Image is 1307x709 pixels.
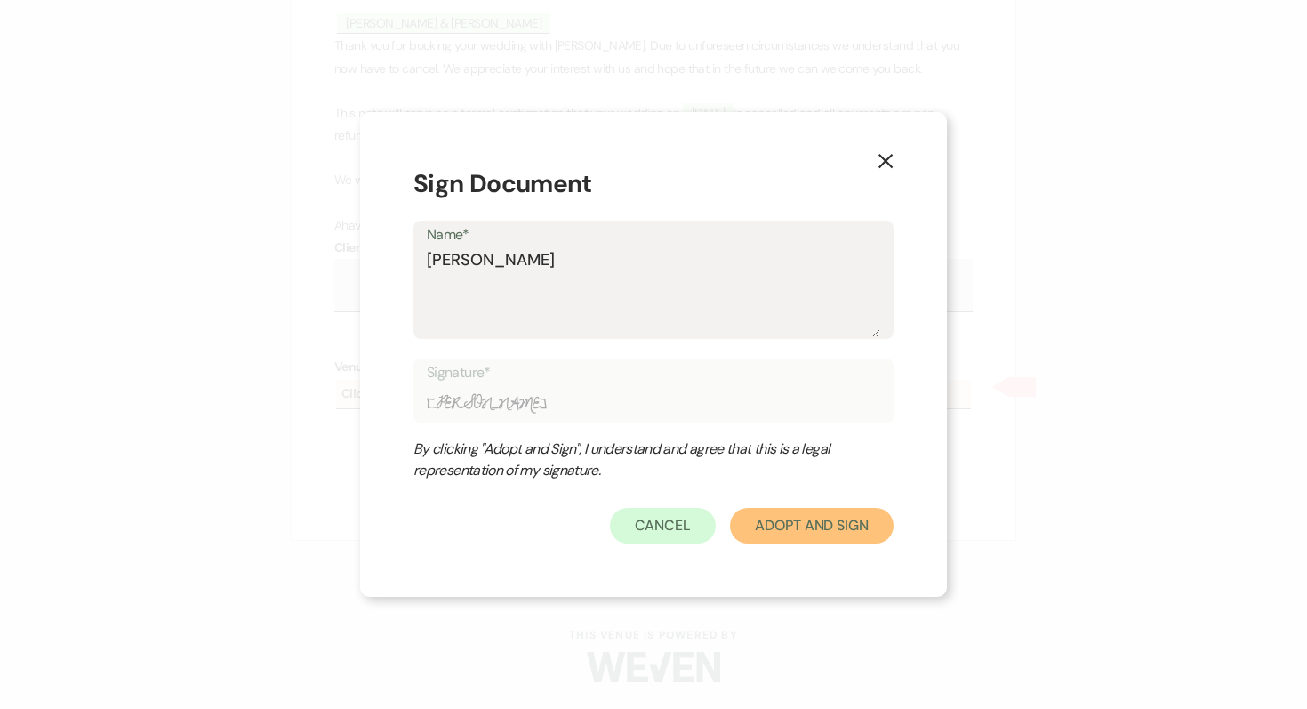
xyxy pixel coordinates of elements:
label: Name* [427,222,880,248]
button: Adopt And Sign [730,508,894,544]
textarea: [PERSON_NAME] [427,248,880,337]
div: By clicking "Adopt and Sign", I understand and agree that this is a legal representation of my si... [413,439,858,481]
h1: Sign Document [413,165,894,203]
button: Cancel [610,508,717,544]
label: Signature* [427,360,880,386]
